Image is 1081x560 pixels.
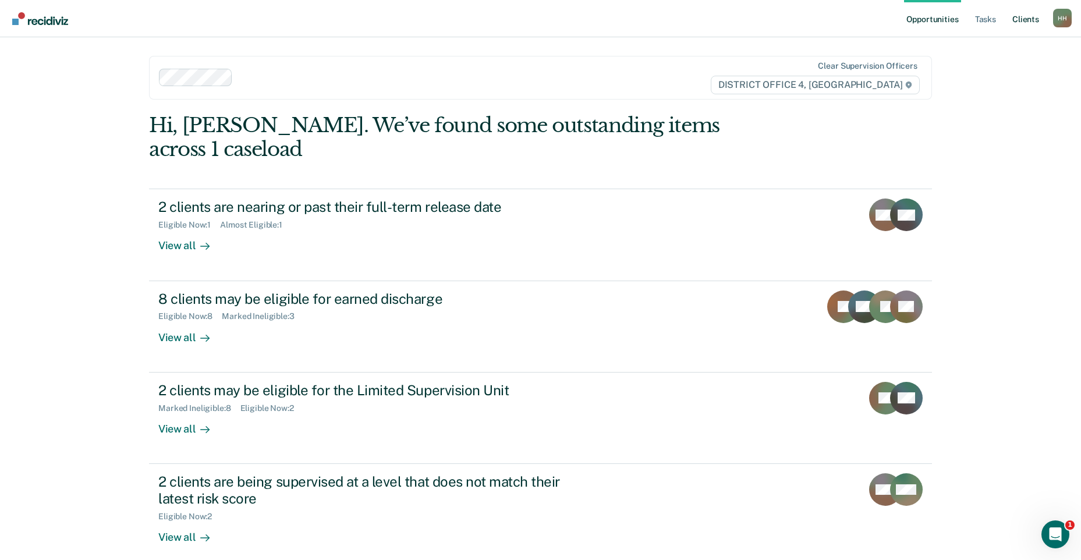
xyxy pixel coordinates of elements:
img: Recidiviz [12,12,68,25]
button: Profile dropdown button [1053,9,1072,27]
div: View all [158,230,224,253]
a: 2 clients may be eligible for the Limited Supervision UnitMarked Ineligible:8Eligible Now:2View all [149,373,932,464]
div: Eligible Now : 8 [158,311,222,321]
div: 2 clients may be eligible for the Limited Supervision Unit [158,382,567,399]
div: View all [158,321,224,344]
a: 2 clients are nearing or past their full-term release dateEligible Now:1Almost Eligible:1View all [149,189,932,281]
div: 8 clients may be eligible for earned discharge [158,290,567,307]
div: Eligible Now : 2 [158,512,221,522]
div: Marked Ineligible : 3 [222,311,303,321]
div: View all [158,521,224,544]
div: Clear supervision officers [818,61,917,71]
div: View all [158,413,224,435]
div: Eligible Now : 1 [158,220,220,230]
div: Eligible Now : 2 [240,403,303,413]
div: Hi, [PERSON_NAME]. We’ve found some outstanding items across 1 caseload [149,114,775,161]
span: 1 [1065,520,1075,530]
div: 2 clients are being supervised at a level that does not match their latest risk score [158,473,567,507]
iframe: Intercom live chat [1041,520,1069,548]
span: DISTRICT OFFICE 4, [GEOGRAPHIC_DATA] [711,76,920,94]
div: 2 clients are nearing or past their full-term release date [158,199,567,215]
div: Almost Eligible : 1 [220,220,292,230]
div: H H [1053,9,1072,27]
div: Marked Ineligible : 8 [158,403,240,413]
a: 8 clients may be eligible for earned dischargeEligible Now:8Marked Ineligible:3View all [149,281,932,373]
